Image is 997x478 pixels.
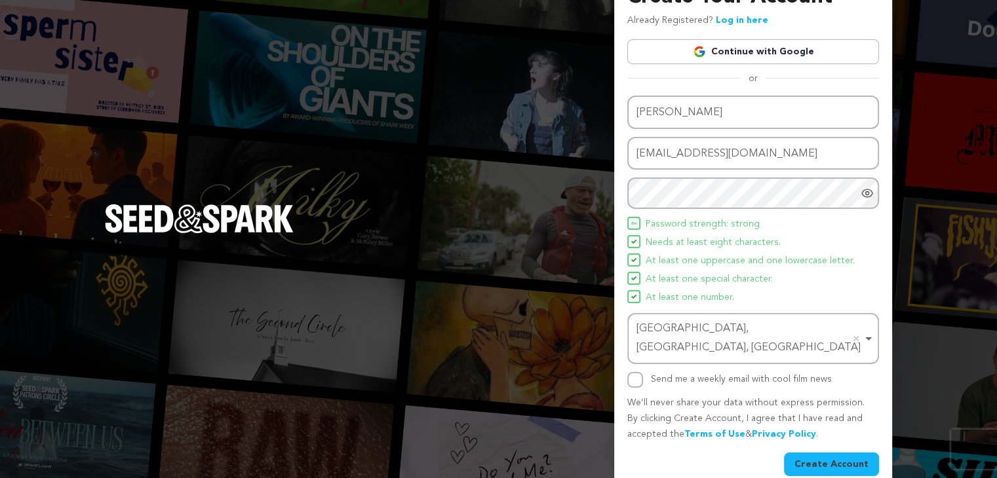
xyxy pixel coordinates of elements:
p: Already Registered? [627,13,768,29]
div: [GEOGRAPHIC_DATA], [GEOGRAPHIC_DATA], [GEOGRAPHIC_DATA] [636,320,862,358]
button: Remove item: 'ChIJeXvHOD8ZU4gRyBK-eJTEuZM' [850,332,863,345]
img: Seed&Spark Icon [631,239,636,244]
span: Password strength: strong [646,217,760,232]
img: Google logo [693,45,706,58]
p: We’ll never share your data without express permission. By clicking Create Account, I agree that ... [627,395,879,442]
span: At least one special character. [646,272,773,287]
span: At least one uppercase and one lowercase letter. [646,253,855,269]
span: At least one number. [646,290,734,306]
img: Seed&Spark Icon [631,294,636,299]
label: Send me a weekly email with cool film news [651,375,832,384]
img: Seed&Spark Icon [631,276,636,281]
a: Terms of Use [684,430,745,439]
a: Seed&Spark Homepage [105,204,294,259]
input: Email address [627,137,879,170]
a: Show password as plain text. Warning: this will display your password on the screen. [861,187,874,200]
img: Seed&Spark Icon [631,257,636,263]
span: or [741,72,766,85]
a: Continue with Google [627,39,879,64]
img: Seed&Spark Icon [631,221,636,226]
a: Privacy Policy [752,430,816,439]
button: Create Account [784,452,879,476]
span: Needs at least eight characters. [646,235,781,251]
img: Seed&Spark Logo [105,204,294,233]
a: Log in here [716,16,768,25]
input: Name [627,96,879,129]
